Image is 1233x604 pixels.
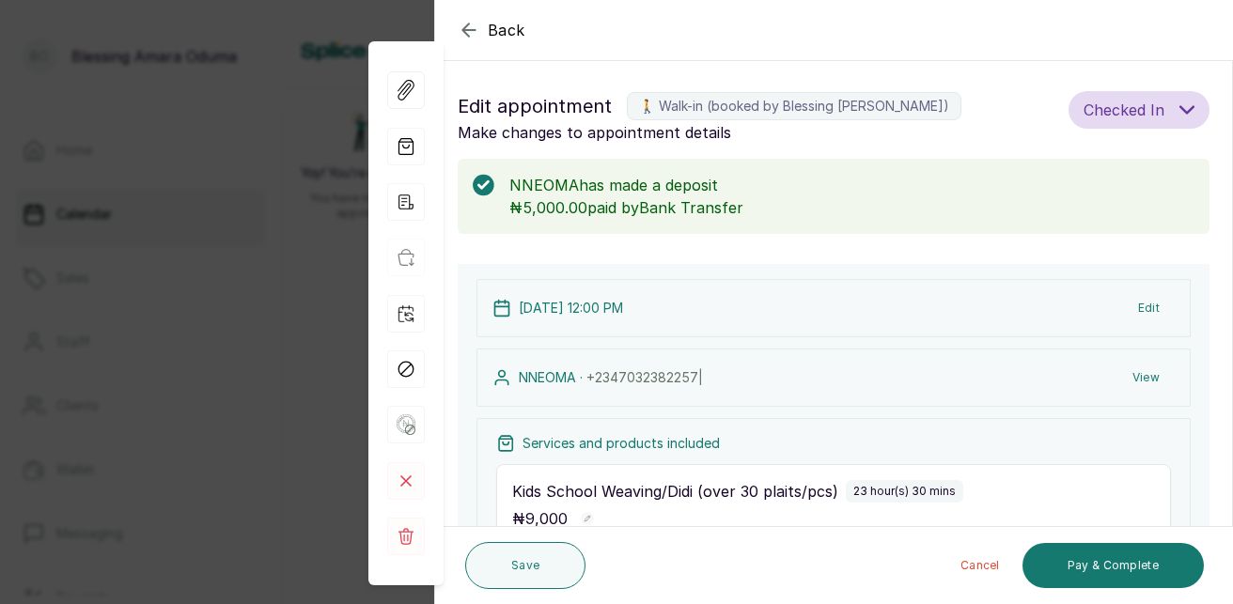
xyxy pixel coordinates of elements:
button: View [1117,361,1175,395]
button: Pay & Complete [1022,543,1204,588]
button: Save [465,542,585,589]
p: ₦ [512,507,568,530]
button: Cancel [945,543,1015,588]
span: 9,000 [525,509,568,528]
span: Back [488,19,525,41]
button: Checked In [1069,91,1210,129]
p: [DATE] 12:00 PM [519,299,623,317]
p: Kids School Weaving/Didi (over 30 plaits/pcs) [512,480,838,503]
label: 🚶 Walk-in (booked by Blessing [PERSON_NAME]) [627,92,961,120]
p: 23 hour(s) 30 mins [853,484,956,499]
p: NNEOMA has made a deposit [509,174,1194,196]
p: Make changes to appointment details [458,121,1061,144]
span: +234 7032382257 | [586,369,703,385]
p: ₦5,000.00 paid by Bank Transfer [509,196,1194,219]
span: Checked In [1084,99,1164,121]
p: NNEOMA · [519,368,703,387]
button: Back [458,19,525,41]
span: Edit appointment [458,91,612,121]
button: Edit [1123,291,1175,325]
p: Services and products included [523,434,720,453]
